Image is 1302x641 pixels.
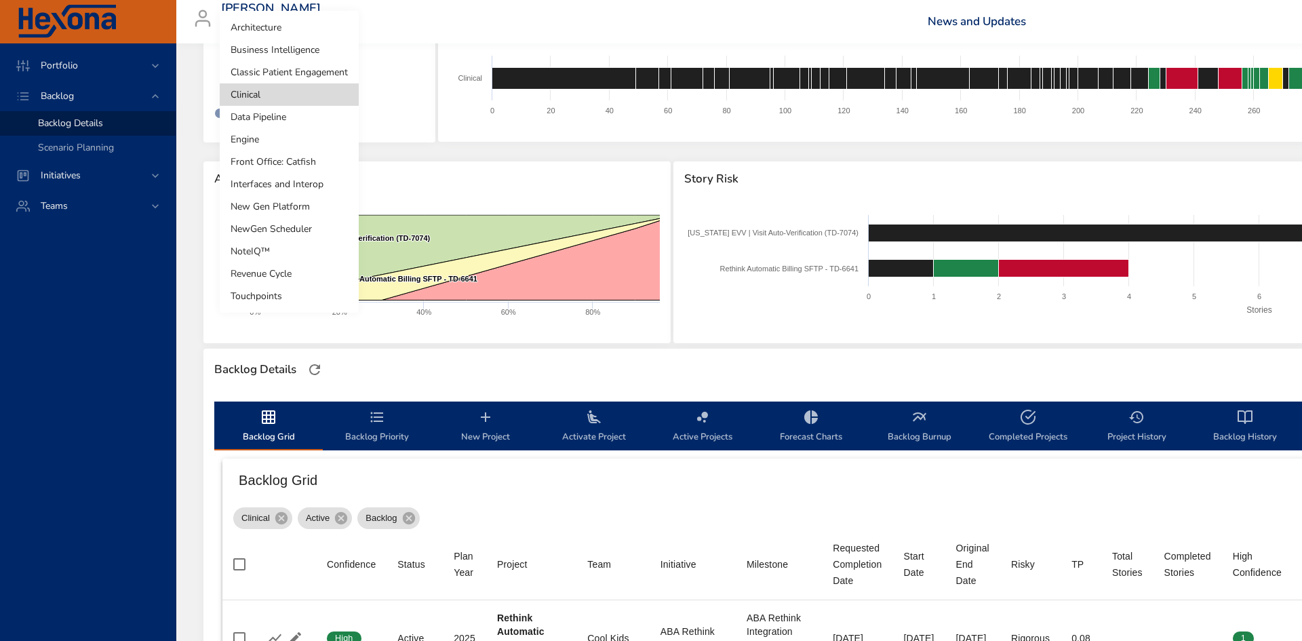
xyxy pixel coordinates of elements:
[220,218,359,240] li: NewGen Scheduler
[220,173,359,195] li: Interfaces and Interop
[220,39,359,61] li: Business Intelligence
[220,106,359,128] li: Data Pipeline
[220,285,359,307] li: Touchpoints
[220,195,359,218] li: New Gen Platform
[220,16,359,39] li: Architecture
[220,61,359,83] li: Classic Patient Engagement
[220,240,359,263] li: NoteIQ™
[220,83,359,106] li: Clinical
[220,128,359,151] li: Engine
[220,263,359,285] li: Revenue Cycle
[220,151,359,173] li: Front Office: Catfish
